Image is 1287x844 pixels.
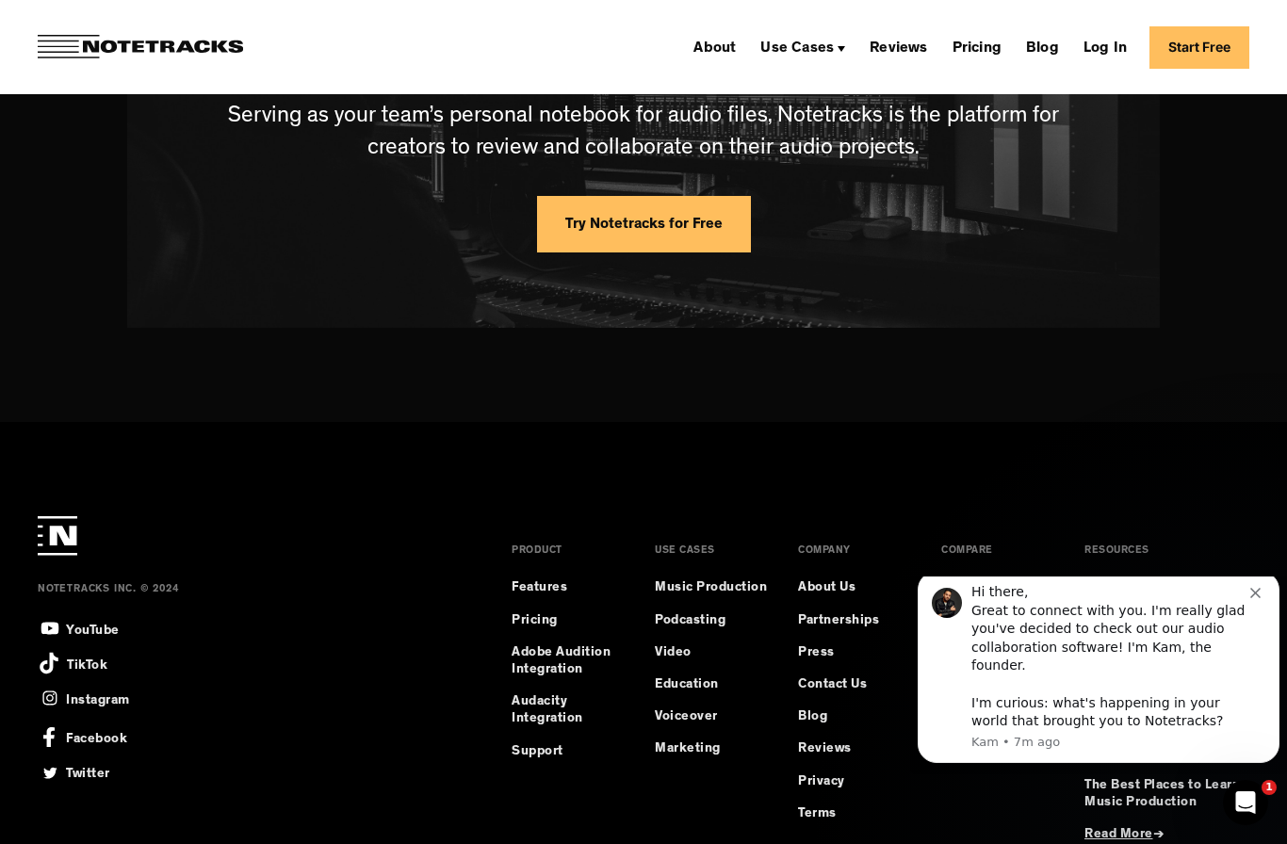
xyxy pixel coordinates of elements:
button: Yes, I'm here to soak up more valuable tips. [36,547,352,585]
a: Try Notetracks for Free [537,196,751,252]
a: About Us [798,579,855,596]
div: Message content [61,7,340,154]
a: Education [655,676,719,693]
div: Twitter [66,761,110,783]
img: Profile image for Operator [54,10,84,41]
a: Twitter [38,760,110,785]
div: Hi there, Great to connect with you. I'm really glad you've decided to check out our audio collab... [61,7,340,154]
h1: Operator [91,9,158,24]
img: Profile image for Kam [22,11,52,41]
div: PRODUCT [512,546,562,579]
a: Audacity Integration [512,693,625,727]
a: Adobe Audition Integration [512,644,625,678]
a: The Best Places to Learn Music Production [1084,777,1249,811]
a: Blog [1018,32,1067,62]
a: Support [512,743,563,760]
a: Log In [1076,32,1134,62]
button: go back [12,8,48,43]
div: Operator says… [15,148,362,285]
div: Use Cases [760,41,834,57]
div: Hey there! Thanks for checking out the Notetracks blog. Are you using Notetracks to manage audio ... [15,148,309,244]
span: 1 [1262,780,1277,795]
div: Hey there! Thanks for checking out the Notetracks blog. Are you using Notetracks to manage audio ... [30,159,294,233]
div: RESOURCES [1084,546,1149,579]
button: No, should I be? [219,594,352,632]
a: Start Free [1149,26,1249,69]
iframe: Intercom notifications message [910,576,1287,774]
div: COMPANY [798,546,851,579]
div: TikTok [67,653,107,674]
div: NOTETRACKS INC. © 2024 [38,584,432,616]
a: Music Production [655,579,767,596]
p: Message from Kam, sent 7m ago [61,157,340,174]
button: Dismiss notification [340,7,355,22]
div: YouTube [66,618,120,640]
div: Instagram [66,688,130,709]
a: Contact Us [798,676,867,693]
div: Operator • 6m ago [30,248,138,259]
a: Reviews [862,32,935,62]
a: Press [798,644,835,661]
a: Read More→ [1084,826,1164,843]
p: Serving as your team’s personal notebook for audio files, Notetracks is the platform for creators... [221,102,1066,166]
p: The team can also help [91,24,235,42]
div: Use Cases [753,32,853,62]
a: About [686,32,743,62]
a: Facebook [38,722,127,748]
a: Voiceover [655,708,718,725]
a: TikTok [38,652,107,674]
a: Reviews [798,740,852,757]
a: Blog [798,708,827,725]
span: Read More [1084,828,1153,841]
a: Partnerships [798,612,879,629]
div: Close [331,8,365,41]
button: Home [295,8,331,43]
a: YouTube [38,616,120,641]
div: USE CASES [655,546,715,579]
a: Features [512,579,567,596]
a: Terms [798,805,837,822]
button: Yes, I'm loving it! [212,500,352,538]
a: Marketing [655,740,721,757]
iframe: Intercom live chat [1223,780,1268,825]
a: Instagram [38,686,130,710]
a: Pricing [512,612,558,629]
a: Video [655,644,692,661]
div: Facebook [66,722,127,748]
div: COMPARE [941,546,993,579]
a: Privacy [798,773,845,790]
a: Pricing [945,32,1009,62]
a: Podcasting [655,612,725,629]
